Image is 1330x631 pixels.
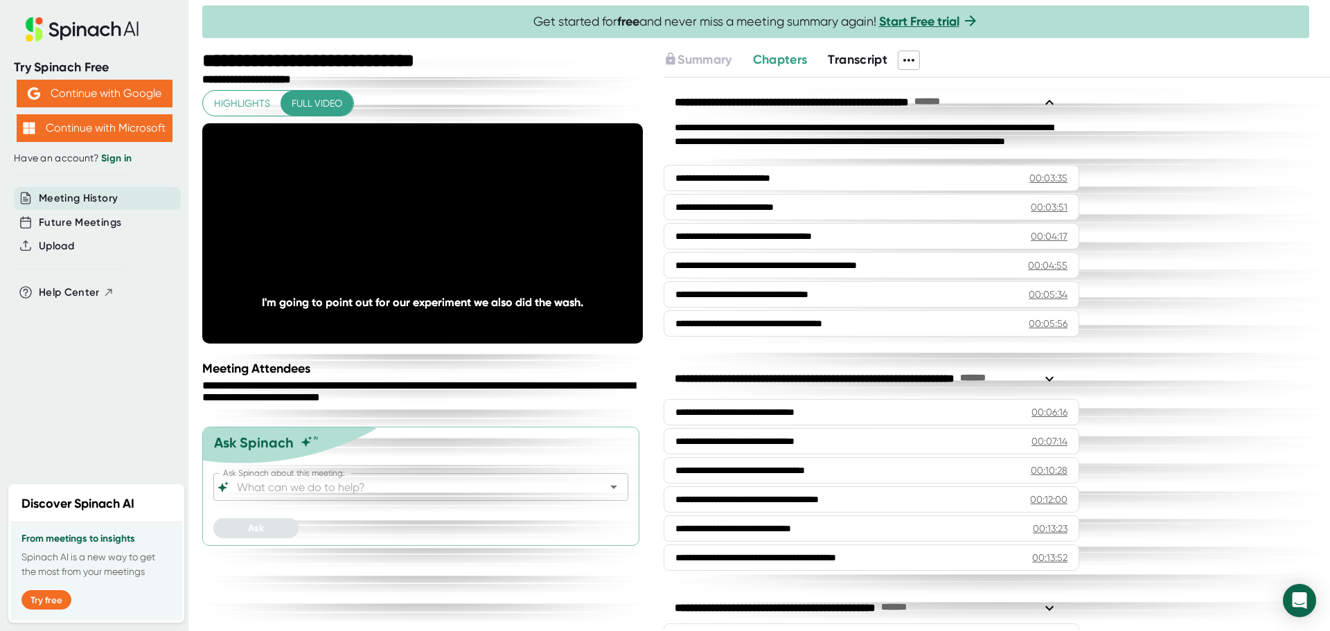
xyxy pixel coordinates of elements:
[248,522,264,534] span: Ask
[664,51,752,70] div: Upgrade to access
[234,477,583,497] input: What can we do to help?
[214,434,294,451] div: Ask Spinach
[1031,405,1067,419] div: 00:06:16
[753,51,808,69] button: Chapters
[39,285,114,301] button: Help Center
[292,95,342,112] span: Full video
[17,80,172,107] button: Continue with Google
[1029,171,1067,185] div: 00:03:35
[1283,584,1316,617] div: Open Intercom Messenger
[1029,317,1067,330] div: 00:05:56
[213,518,299,538] button: Ask
[677,52,731,67] span: Summary
[21,495,134,513] h2: Discover Spinach AI
[203,91,281,116] button: Highlights
[617,14,639,29] b: free
[1033,522,1067,535] div: 00:13:23
[1031,200,1067,214] div: 00:03:51
[39,215,121,231] button: Future Meetings
[1028,258,1067,272] div: 00:04:55
[1031,434,1067,448] div: 00:07:14
[828,52,887,67] span: Transcript
[1032,551,1067,565] div: 00:13:52
[214,95,270,112] span: Highlights
[1030,492,1067,506] div: 00:12:00
[604,477,623,497] button: Open
[101,152,132,164] a: Sign in
[14,152,175,165] div: Have an account?
[14,60,175,75] div: Try Spinach Free
[39,285,100,301] span: Help Center
[21,550,171,579] p: Spinach AI is a new way to get the most from your meetings
[1031,229,1067,243] div: 00:04:17
[247,296,599,309] div: I'm going to point out for our experiment we also did the wash.
[39,190,118,206] button: Meeting History
[533,14,979,30] span: Get started for and never miss a meeting summary again!
[281,91,353,116] button: Full video
[664,51,731,69] button: Summary
[202,361,646,376] div: Meeting Attendees
[21,533,171,544] h3: From meetings to insights
[1031,463,1067,477] div: 00:10:28
[28,87,40,100] img: Aehbyd4JwY73AAAAAElFTkSuQmCC
[879,14,959,29] a: Start Free trial
[1029,287,1067,301] div: 00:05:34
[753,52,808,67] span: Chapters
[17,114,172,142] button: Continue with Microsoft
[828,51,887,69] button: Transcript
[21,590,71,610] button: Try free
[39,238,74,254] button: Upload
